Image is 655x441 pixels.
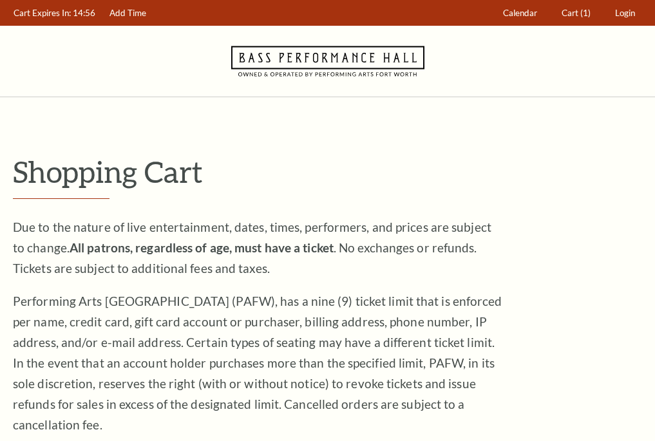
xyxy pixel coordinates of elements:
[104,1,153,26] a: Add Time
[580,8,591,18] span: (1)
[615,8,635,18] span: Login
[73,8,95,18] span: 14:56
[503,8,537,18] span: Calendar
[13,220,491,276] span: Due to the nature of live entertainment, dates, times, performers, and prices are subject to chan...
[497,1,544,26] a: Calendar
[562,8,578,18] span: Cart
[556,1,597,26] a: Cart (1)
[609,1,641,26] a: Login
[70,240,334,255] strong: All patrons, regardless of age, must have a ticket
[14,8,71,18] span: Cart Expires In:
[13,291,502,435] p: Performing Arts [GEOGRAPHIC_DATA] (PAFW), has a nine (9) ticket limit that is enforced per name, ...
[13,155,642,188] p: Shopping Cart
